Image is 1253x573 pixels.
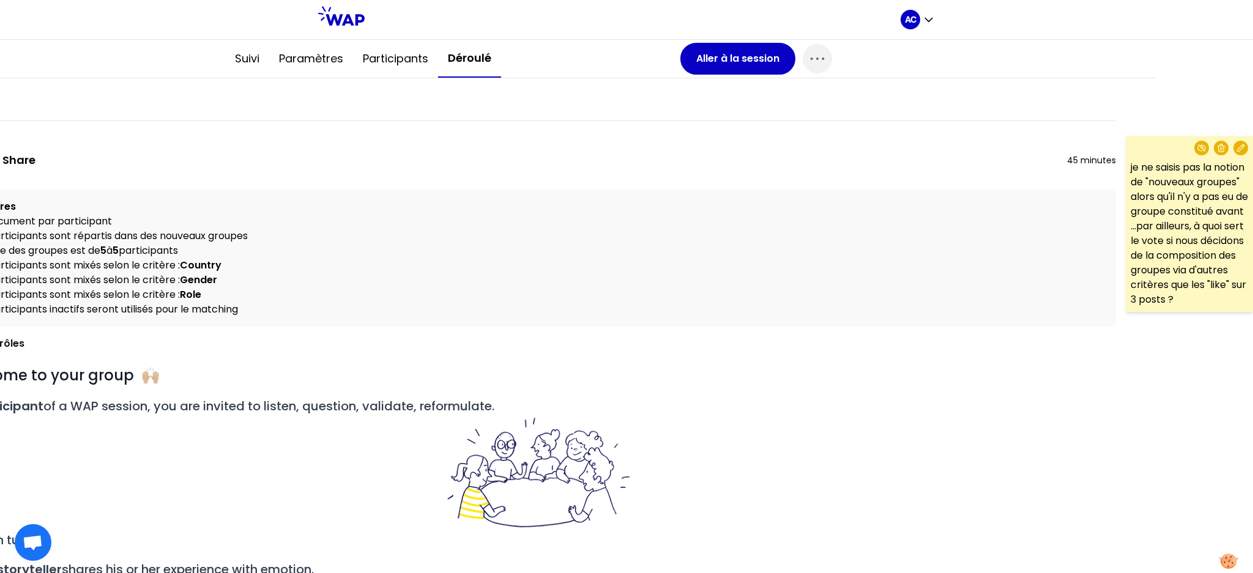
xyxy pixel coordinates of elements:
[15,524,51,561] a: Ouvrir le chat
[441,415,633,531] img: filesOfInstructions%2Fbienvenue%20dans%20votre%20groupe%20-%20petit.png
[1131,160,1248,307] p: je ne saisis pas la notion de "nouveaux groupes" alors qu'il n'y a pas eu de groupe constitué ava...
[180,287,201,301] span: Role
[180,273,217,287] span: Gender
[438,40,501,78] button: Déroulé
[269,40,353,77] button: Paramètres
[113,243,119,257] span: 5
[1067,154,1116,166] p: 45 minutes
[2,152,35,169] label: Share
[100,243,106,257] span: 5
[353,40,438,77] button: Participants
[225,40,269,77] button: Suivi
[680,43,795,75] button: Aller à la session
[901,10,935,29] button: AC
[905,13,917,26] p: AC
[180,258,221,272] span: Country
